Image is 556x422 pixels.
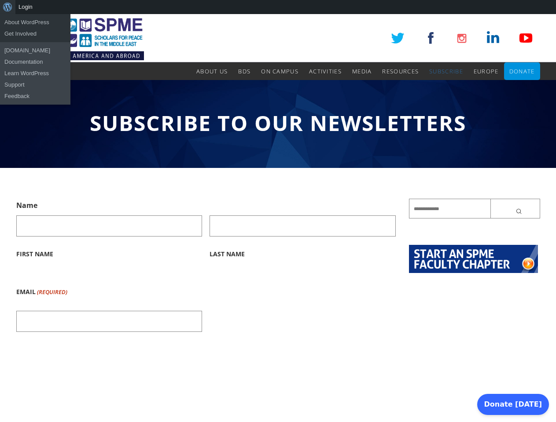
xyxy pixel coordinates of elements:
label: Last Name [210,236,396,269]
a: Activities [309,62,342,80]
a: BDS [238,62,250,80]
span: Activities [309,67,342,75]
span: About Us [196,67,228,75]
a: Donate [509,62,535,80]
img: SPME [16,14,144,62]
span: Donate [509,67,535,75]
span: Resources [382,67,419,75]
a: On Campus [261,62,298,80]
legend: Name [16,199,37,212]
img: start-chapter2.png [409,245,538,273]
a: About Us [196,62,228,80]
span: BDS [238,67,250,75]
label: Email [16,276,67,307]
label: First Name [16,236,203,269]
a: Resources [382,62,419,80]
span: Subscribe to Our Newsletters [90,109,466,137]
span: On Campus [261,67,298,75]
span: (Required) [36,276,67,307]
span: Europe [474,67,499,75]
a: Media [352,62,372,80]
span: Subscribe [429,67,463,75]
a: Europe [474,62,499,80]
span: Media [352,67,372,75]
a: Subscribe [429,62,463,80]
